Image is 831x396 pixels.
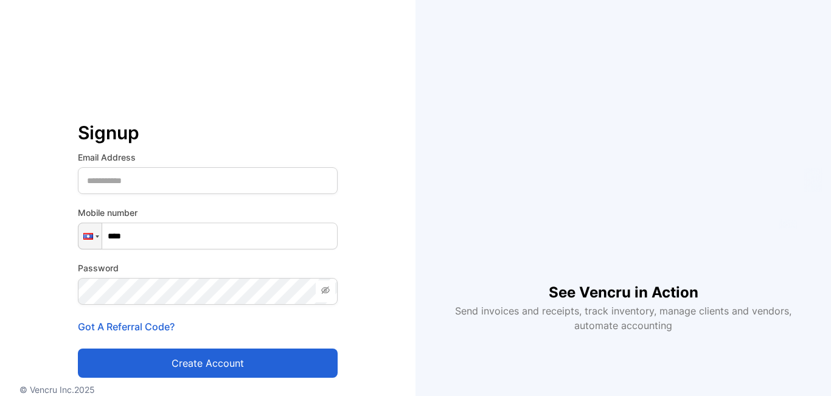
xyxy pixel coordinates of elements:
button: Create account [78,349,338,378]
p: Got A Referral Code? [78,319,338,334]
h1: See Vencru in Action [549,262,698,304]
img: vencru logo [78,49,139,114]
label: Email Address [78,151,338,164]
label: Mobile number [78,206,338,219]
p: Signup [78,118,338,147]
label: Password [78,262,338,274]
p: Send invoices and receipts, track inventory, manage clients and vendors, automate accounting [448,304,799,333]
div: Laos: + 856 [78,223,102,249]
iframe: YouTube video player [457,64,789,262]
